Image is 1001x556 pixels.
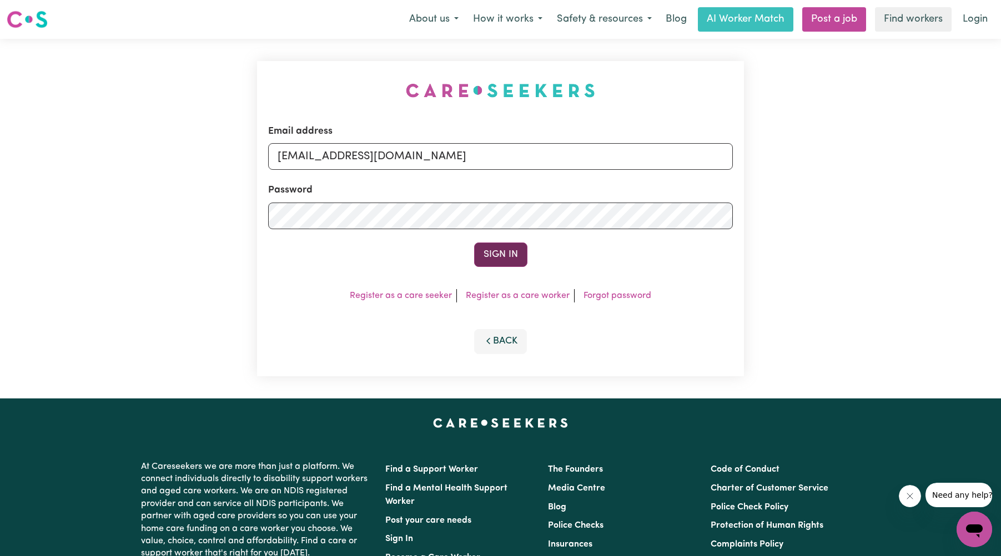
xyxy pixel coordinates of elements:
[466,8,550,31] button: How it works
[548,484,605,493] a: Media Centre
[268,143,733,170] input: Email address
[466,291,570,300] a: Register as a care worker
[957,512,992,547] iframe: Button to launch messaging window
[899,485,921,507] iframe: Close message
[875,7,952,32] a: Find workers
[711,540,783,549] a: Complaints Policy
[474,242,527,267] button: Sign In
[402,8,466,31] button: About us
[7,9,48,29] img: Careseekers logo
[956,7,994,32] a: Login
[385,534,413,543] a: Sign In
[350,291,452,300] a: Register as a care seeker
[550,8,659,31] button: Safety & resources
[7,7,48,32] a: Careseekers logo
[548,503,566,512] a: Blog
[548,521,603,530] a: Police Checks
[548,465,603,474] a: The Founders
[584,291,651,300] a: Forgot password
[659,7,693,32] a: Blog
[7,8,67,17] span: Need any help?
[711,521,823,530] a: Protection of Human Rights
[802,7,866,32] a: Post a job
[711,465,779,474] a: Code of Conduct
[474,329,527,353] button: Back
[698,7,793,32] a: AI Worker Match
[385,516,471,525] a: Post your care needs
[433,418,568,427] a: Careseekers home page
[711,503,788,512] a: Police Check Policy
[268,124,333,139] label: Email address
[268,183,313,198] label: Password
[385,465,478,474] a: Find a Support Worker
[711,484,828,493] a: Charter of Customer Service
[925,483,992,507] iframe: Message from company
[385,484,507,506] a: Find a Mental Health Support Worker
[548,540,592,549] a: Insurances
